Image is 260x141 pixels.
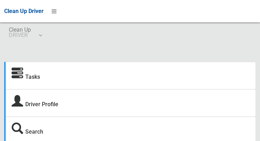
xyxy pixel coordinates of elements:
a: Search [25,128,43,135]
a: Clean UpDRIVER [4,23,46,45]
span: Clean Up Driver [4,8,44,14]
a: Tasks [25,73,40,80]
small: DRIVER [9,32,31,38]
a: Clean Up Driver [4,6,44,17]
span: Clean Up [9,27,41,38]
a: Driver Profile [25,101,58,108]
